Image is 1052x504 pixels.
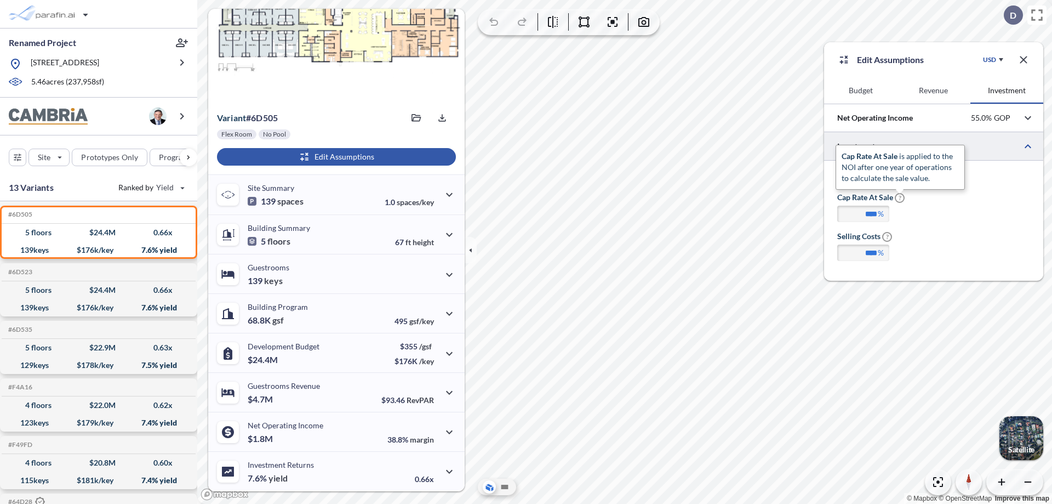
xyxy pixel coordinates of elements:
[38,152,50,163] p: Site
[897,77,970,104] button: Revenue
[72,149,147,166] button: Prototypes Only
[895,193,905,203] span: ?
[248,302,308,312] p: Building Program
[878,208,884,219] label: %
[248,263,289,272] p: Guestrooms
[263,130,286,139] p: No Pool
[837,192,905,203] label: Cap Rate at Sale
[150,149,209,166] button: Program
[28,149,70,166] button: Site
[248,381,320,390] p: Guestrooms Revenue
[31,76,104,88] p: 5.46 acres ( 237,958 sf)
[419,342,432,351] span: /gsf
[248,315,284,326] p: 68.8K
[9,37,76,49] p: Renamed Project
[824,77,897,104] button: Budget
[410,435,434,444] span: margin
[268,473,288,484] span: yield
[1008,445,1034,454] p: Satellite
[248,223,310,233] p: Building Summary
[413,237,434,247] span: height
[248,433,275,444] p: $1.8M
[248,196,304,207] p: 139
[248,236,290,247] p: 5
[995,495,1049,502] a: Improve this map
[272,315,284,326] span: gsf
[381,395,434,405] p: $93.46
[81,152,138,163] p: Prototypes Only
[6,441,32,449] h5: Click to copy the code
[6,268,32,276] h5: Click to copy the code
[395,356,434,366] p: $176K
[407,395,434,405] span: RevPAR
[217,112,278,123] p: # 6d505
[837,231,892,242] label: Selling Costs
[159,152,190,163] p: Program
[409,316,434,326] span: gsf/key
[395,237,434,247] p: 67
[415,474,434,484] p: 0.66x
[419,356,434,366] span: /key
[248,342,319,351] p: Development Budget
[277,196,304,207] span: spaces
[498,480,511,494] button: Site Plan
[248,394,275,405] p: $4.7M
[9,181,54,194] p: 13 Variants
[483,480,496,494] button: Aerial View
[907,495,937,502] a: Mapbox
[882,232,892,242] span: ?
[248,473,288,484] p: 7.6%
[31,57,99,71] p: [STREET_ADDRESS]
[6,211,32,218] h5: Click to copy the code
[971,113,1010,123] p: 55.0% GOP
[264,275,283,286] span: keys
[221,130,252,139] p: Flex Room
[9,108,88,125] img: BrandImage
[983,55,996,64] div: USD
[405,237,411,247] span: ft
[156,182,174,193] span: Yield
[217,148,456,166] button: Edit Assumptions
[970,77,1043,104] button: Investment
[397,197,434,207] span: spaces/key
[110,179,192,196] button: Ranked by Yield
[248,460,314,469] p: Investment Returns
[395,342,434,351] p: $355
[248,421,323,430] p: Net Operating Income
[6,383,32,391] h5: Click to copy the code
[878,247,884,258] label: %
[248,183,294,192] p: Site Summary
[149,107,167,125] img: user logo
[248,354,279,365] p: $24.4M
[387,435,434,444] p: 38.8%
[999,416,1043,460] button: Switcher ImageSatellite
[6,326,32,333] h5: Click to copy the code
[999,416,1043,460] img: Switcher Image
[217,112,246,123] span: Variant
[939,495,992,502] a: OpenStreetMap
[837,169,1030,180] h3: Investment
[395,316,434,326] p: 495
[837,112,913,123] p: Net Operating Income
[385,197,434,207] p: 1.0
[267,236,290,247] span: floors
[201,488,249,501] a: Mapbox homepage
[857,53,924,66] p: Edit Assumptions
[248,275,283,286] p: 139
[1010,10,1016,20] p: D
